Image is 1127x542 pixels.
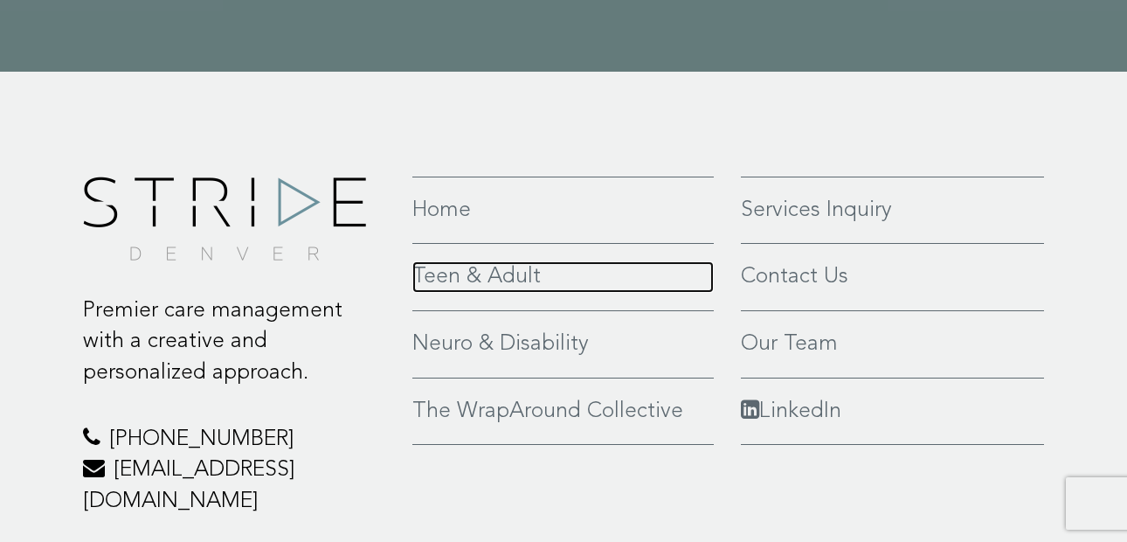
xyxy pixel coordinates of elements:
a: Teen & Adult [412,261,714,293]
a: Services Inquiry [741,195,1044,226]
p: Premier care management with a creative and personalized approach. [83,295,386,389]
a: Contact Us [741,261,1044,293]
img: footer-logo.png [83,177,366,261]
a: Our Team [741,329,1044,360]
a: Neuro & Disability [412,329,714,360]
a: The WrapAround Collective [412,396,714,427]
a: LinkedIn [741,396,1044,427]
a: Home [412,195,714,226]
p: [PHONE_NUMBER] [EMAIL_ADDRESS][DOMAIN_NAME] [83,424,386,518]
